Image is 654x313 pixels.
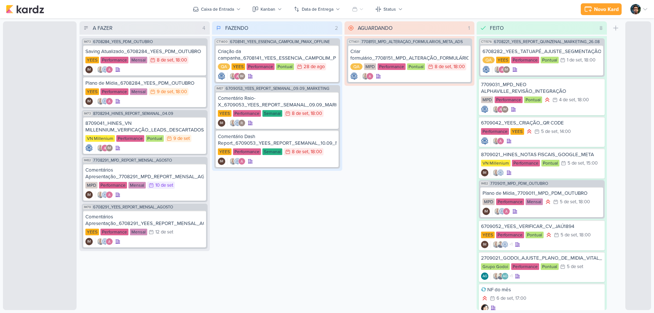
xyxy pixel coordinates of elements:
[482,198,495,205] div: MPD
[526,128,533,135] div: Prioridade Alta
[155,183,173,188] div: 10 de set
[581,3,622,15] button: Novo Kard
[304,64,325,69] div: 28 de ago
[101,191,109,198] img: Caroline Traven De Andrade
[497,106,504,113] img: Alessandra Gomes
[503,275,508,278] p: AG
[481,106,488,113] img: Caroline Traven De Andrade
[494,66,501,73] img: Iara Santos
[496,232,524,238] div: Performance
[218,119,225,127] div: Isabella Machado Guimarães
[173,89,187,94] div: , 18:00
[226,87,329,91] span: 6709053_YEES_REPORT_SEMANAL_09.09_MARKETING
[216,87,224,91] span: IM87
[83,112,92,116] span: IM73
[234,158,241,165] img: Caroline Traven De Andrade
[481,272,488,280] div: Criador(a): Aline Gimenez Graciano
[560,200,576,204] div: 5 de set
[234,73,241,80] img: Alessandra Gomes
[85,135,115,142] div: VN Millenium
[130,57,147,63] div: Mensal
[364,63,376,70] div: MPD
[524,96,542,103] div: Pontual
[582,58,595,63] div: , 18:00
[501,106,509,113] div: Isabella Machado Guimarães
[483,171,487,175] p: IM
[233,148,261,155] div: Performance
[568,161,584,166] div: 5 de set
[490,182,548,186] span: 7709011_MPD_PDM_OUTUBRO
[481,81,602,95] div: 7709031_MPD_NEO ALPHAVILLE_REVISÃO_INTEGRAÇÃO
[492,208,510,215] div: Colaboradores: Iara Santos, Caroline Traven De Andrade, Alessandra Gomes
[480,182,489,186] span: IM82
[378,63,406,70] div: Performance
[451,64,465,69] div: , 18:00
[100,57,128,63] div: Performance
[495,96,523,103] div: Performance
[85,238,93,245] div: Isabella Machado Guimarães
[100,88,128,95] div: Performance
[93,40,153,44] span: 6708284_YEES_PDM_OUTUBRO
[501,241,509,248] img: Caroline Traven De Andrade
[481,137,488,145] div: Criador(a): Caroline Traven De Andrade
[95,191,113,198] div: Colaboradores: Iara Santos, Caroline Traven De Andrade, Alessandra Gomes
[87,193,91,197] p: IM
[85,80,204,87] div: Plano de Mídia_6708284_YEES_PDM_OUTUBRO
[482,48,601,55] div: 6708282_YEES_TATUAPÉ_AJUSTE_SEGMENTAÇÃO_META_ADS
[85,98,93,105] div: Isabella Machado Guimarães
[95,66,113,73] div: Colaboradores: Iara Santos, Caroline Traven De Andrade, Alessandra Gomes
[481,272,488,280] div: Aline Gimenez Graciano
[407,63,425,70] div: Pontual
[513,296,526,301] div: , 17:00
[157,89,173,94] div: 9 de set
[491,272,513,280] div: Colaboradores: Iara Santos, Levy Pessoa, Aline Gimenez Graciano, Alessandra Gomes
[85,191,93,198] div: Isabella Machado Guimarães
[157,58,173,63] div: 8 de set
[229,119,237,127] img: Iara Santos
[481,169,488,176] div: Criador(a): Isabella Machado Guimarães
[597,24,605,32] div: 8
[491,137,504,145] div: Colaboradores: Iara Santos, Alessandra Gomes
[350,73,358,80] img: Caroline Traven De Andrade
[128,182,146,189] div: Mensal
[332,24,341,32] div: 2
[6,5,44,14] img: kardz.app
[173,136,190,141] div: 9 de set
[218,73,225,80] div: Criador(a): Caroline Traven De Andrade
[100,229,128,235] div: Performance
[218,119,225,127] div: Criador(a): Isabella Machado Guimarães
[106,191,113,198] img: Alessandra Gomes
[567,58,582,63] div: 1 de set
[97,191,104,198] img: Iara Santos
[83,158,92,162] span: IM82
[511,57,539,63] div: Performance
[85,238,93,245] div: Criador(a): Isabella Machado Guimarães
[247,63,275,70] div: Performance
[481,295,488,302] div: Prioridade Alta
[83,40,92,44] span: IM73
[262,148,282,155] div: Semanal
[227,119,245,127] div: Colaboradores: Iara Santos, Caroline Traven De Andrade, Rafael Dornelles
[558,129,571,134] div: , 14:00
[85,88,99,95] div: YEES
[577,233,591,238] div: , 18:00
[481,286,602,293] div: NF do mês
[93,112,173,116] span: 8708294_HINES_REPORT_SEMANAL_04.09
[497,137,504,145] img: Alessandra Gomes
[101,66,109,73] img: Caroline Traven De Andrade
[130,88,147,95] div: Mensal
[481,96,493,103] div: MPD
[276,63,294,70] div: Pontual
[97,238,104,245] img: Iara Santos
[567,264,583,269] div: 5 de set
[481,137,488,145] img: Caroline Traven De Andrade
[350,63,363,70] div: QA
[492,106,500,113] img: Iara Santos
[511,263,539,270] div: Performance
[483,243,487,247] p: IM
[308,150,322,154] div: , 18:00
[218,63,230,70] div: QA
[497,272,504,280] img: Levy Pessoa
[85,48,204,55] div: Saving Atualizado_6708284_YEES_PDM_OUTUBRO
[505,68,508,72] p: IM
